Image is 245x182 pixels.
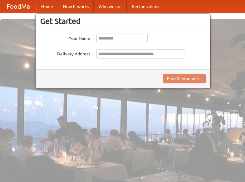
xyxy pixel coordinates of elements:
[0,0,36,13] a: FoodMe
[36,0,58,13] a: Home
[40,34,90,41] label: Your Name
[40,16,206,26] h3: Get Started
[58,0,94,13] a: How it works
[94,0,127,13] a: Who we are
[127,0,164,13] a: Recipe videos
[163,74,206,83] button: Find Restaurants!
[40,49,90,57] label: Delivery Address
